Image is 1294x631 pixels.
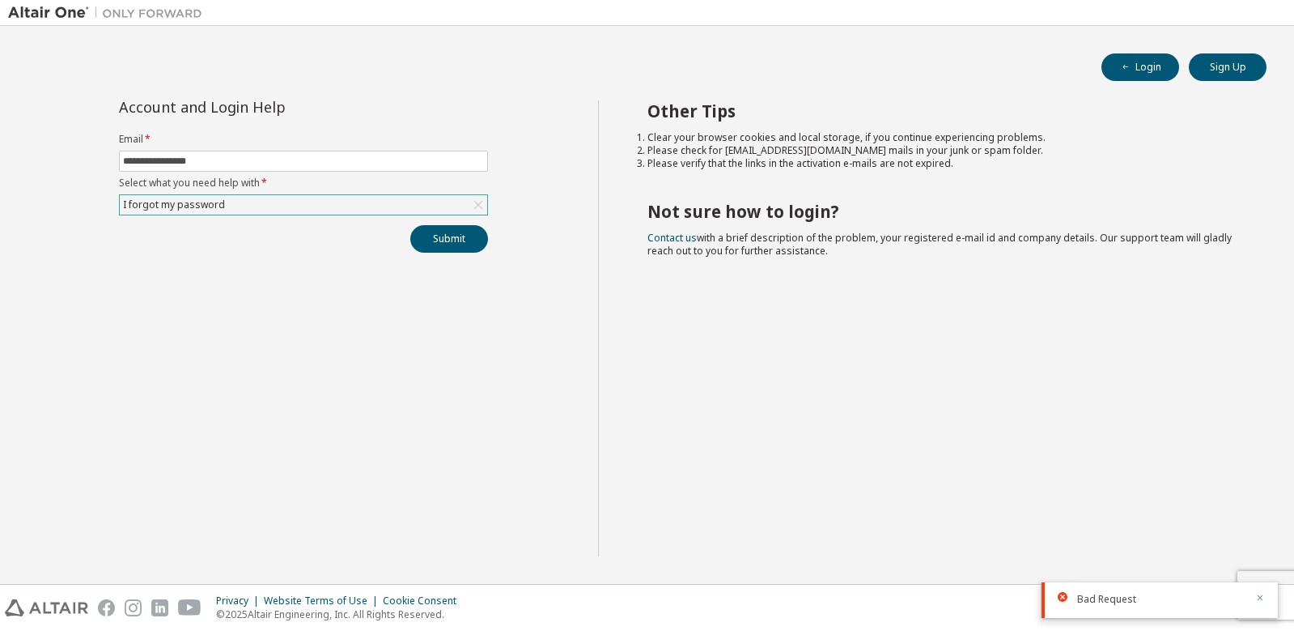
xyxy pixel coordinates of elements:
div: I forgot my password [121,196,227,214]
label: Email [119,133,488,146]
div: Account and Login Help [119,100,414,113]
p: © 2025 Altair Engineering, Inc. All Rights Reserved. [216,608,466,621]
img: youtube.svg [178,599,202,616]
img: altair_logo.svg [5,599,88,616]
img: Altair One [8,5,210,21]
span: with a brief description of the problem, your registered e-mail id and company details. Our suppo... [647,231,1232,258]
label: Select what you need help with [119,177,488,190]
img: facebook.svg [98,599,115,616]
li: Please check for [EMAIL_ADDRESS][DOMAIN_NAME] mails in your junk or spam folder. [647,144,1237,157]
img: linkedin.svg [151,599,168,616]
img: instagram.svg [125,599,142,616]
div: Privacy [216,595,264,608]
span: Bad Request [1077,593,1136,606]
div: Cookie Consent [383,595,466,608]
li: Please verify that the links in the activation e-mails are not expired. [647,157,1237,170]
h2: Other Tips [647,100,1237,122]
li: Clear your browser cookies and local storage, if you continue experiencing problems. [647,131,1237,144]
div: Website Terms of Use [264,595,383,608]
div: I forgot my password [120,195,487,215]
h2: Not sure how to login? [647,201,1237,222]
button: Sign Up [1189,53,1266,81]
button: Login [1101,53,1179,81]
a: Contact us [647,231,697,245]
button: Submit [410,225,488,253]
